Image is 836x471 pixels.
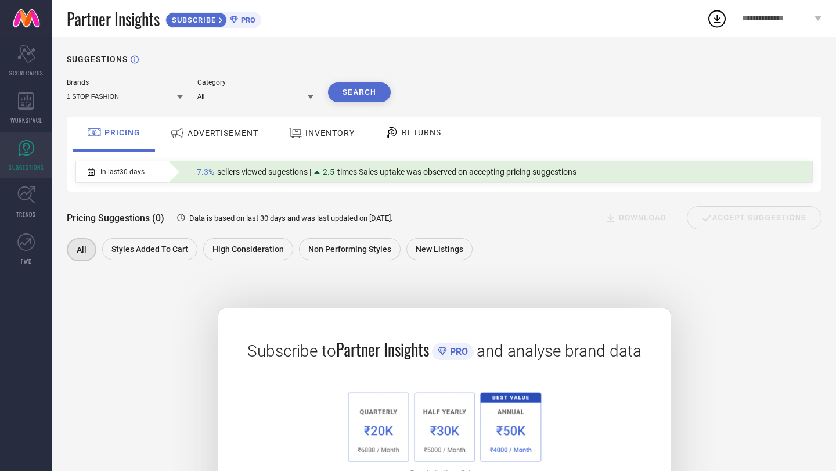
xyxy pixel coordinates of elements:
span: TRENDS [16,210,36,218]
span: SCORECARDS [9,69,44,77]
span: Pricing Suggestions (0) [67,213,164,224]
span: SUGGESTIONS [9,163,44,171]
span: PRO [238,16,255,24]
span: Partner Insights [67,7,160,31]
div: Open download list [707,8,727,29]
span: RETURNS [402,128,441,137]
span: PRICING [105,128,140,137]
span: INVENTORY [305,128,355,138]
span: WORKSPACE [10,116,42,124]
span: Non Performing Styles [308,245,391,254]
span: ADVERTISEMENT [188,128,258,138]
span: 2.5 [323,167,334,177]
button: Search [328,82,391,102]
span: FWD [21,257,32,265]
span: SUBSCRIBE [166,16,219,24]
h1: SUGGESTIONS [67,55,128,64]
a: SUBSCRIBEPRO [165,9,261,28]
span: times Sales uptake was observed on accepting pricing suggestions [337,167,576,177]
span: 7.3% [197,167,214,177]
div: Accept Suggestions [687,206,821,229]
span: Partner Insights [336,337,429,361]
span: sellers viewed sugestions | [217,167,311,177]
div: Percentage of sellers who have viewed suggestions for the current Insight Type [191,164,582,179]
span: and analyse brand data [477,341,642,361]
span: Data is based on last 30 days and was last updated on [DATE] . [189,214,392,222]
div: Brands [67,78,183,87]
span: In last 30 days [100,168,145,176]
span: All [77,245,87,254]
span: PRO [447,346,468,357]
span: New Listings [416,245,463,254]
span: Styles Added To Cart [111,245,188,254]
span: Subscribe to [247,341,336,361]
div: Category [197,78,313,87]
span: High Consideration [212,245,284,254]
